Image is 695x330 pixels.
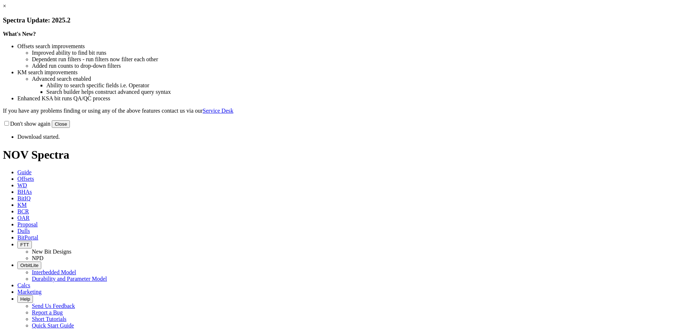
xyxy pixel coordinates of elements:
span: Offsets [17,176,34,182]
p: If you have any problems finding or using any of the above features contact us via our [3,108,692,114]
a: Service Desk [203,108,233,114]
span: Download started. [17,134,60,140]
span: Guide [17,169,31,175]
input: Don't show again [4,121,9,126]
a: Quick Start Guide [32,322,74,329]
li: Offsets search improvements [17,43,692,50]
h1: NOV Spectra [3,148,692,162]
span: Dulls [17,228,30,234]
span: Calcs [17,282,30,288]
label: Don't show again [3,121,50,127]
span: BitPortal [17,234,38,241]
span: OrbitLite [20,263,38,268]
button: Close [52,120,70,128]
a: × [3,3,6,9]
span: KM [17,202,27,208]
li: Advanced search enabled [32,76,692,82]
strong: What's New? [3,31,36,37]
li: KM search improvements [17,69,692,76]
li: Enhanced KSA bit runs QA/QC process [17,95,692,102]
span: BitIQ [17,195,30,201]
li: Search builder helps construct advanced query syntax [46,89,692,95]
li: Improved ability to find bit runs [32,50,692,56]
a: Short Tutorials [32,316,67,322]
h3: Spectra Update: 2025.2 [3,16,692,24]
li: Dependent run filters - run filters now filter each other [32,56,692,63]
span: WD [17,182,27,188]
span: Marketing [17,289,42,295]
span: Help [20,296,30,302]
a: Report a Bug [32,309,63,316]
span: OAR [17,215,30,221]
li: Ability to search specific fields i.e. Operator [46,82,692,89]
a: NPD [32,255,43,261]
span: BHAs [17,189,32,195]
a: Interbedded Model [32,269,76,275]
a: Durability and Parameter Model [32,276,107,282]
span: FTT [20,242,29,247]
span: BCR [17,208,29,214]
span: Proposal [17,221,38,227]
li: Added run counts to drop-down filters [32,63,692,69]
a: New Bit Designs [32,248,71,255]
a: Send Us Feedback [32,303,75,309]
